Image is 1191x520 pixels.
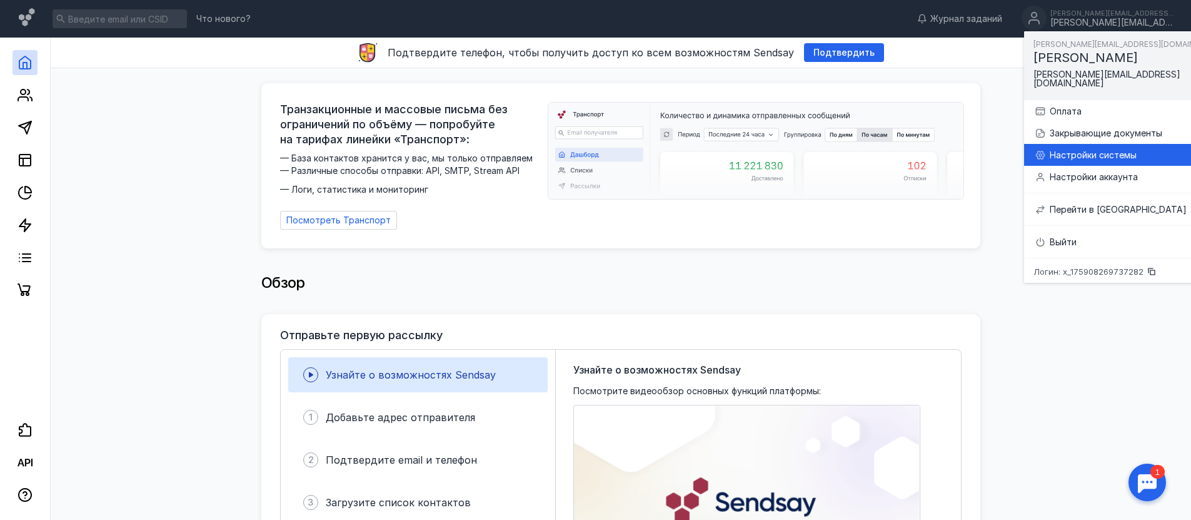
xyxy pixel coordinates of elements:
[1050,18,1175,28] div: [PERSON_NAME][EMAIL_ADDRESS][DOMAIN_NAME]
[280,211,397,230] a: Посмотреть Транспорт
[280,152,540,196] span: — База контактов хранится у вас, мы только отправляем — Различные способы отправки: API, SMTP, St...
[388,46,794,59] span: Подтвердите телефон, чтобы получить доступ ко всем возможностям Sendsay
[326,454,477,466] span: Подтвердите email и телефон
[1033,69,1180,88] span: [PERSON_NAME][EMAIL_ADDRESS][DOMAIN_NAME]
[286,215,391,226] span: Посмотреть Транспорт
[326,411,475,424] span: Добавьте адрес отправителя
[573,385,821,397] span: Посмотрите видеообзор основных функций платформы:
[1033,268,1143,276] span: Логин: x_175908269737282
[573,362,741,377] span: Узнайте о возможностях Sendsay
[196,14,251,23] span: Что нового?
[28,8,43,21] div: 1
[930,13,1002,25] span: Журнал заданий
[53,9,187,28] input: Введите email или CSID
[911,13,1008,25] a: Журнал заданий
[326,496,471,509] span: Загрузите список контактов
[804,43,884,62] button: Подтвердить
[261,273,305,292] span: Обзор
[1033,50,1138,65] span: [PERSON_NAME]
[813,48,875,58] span: Подтвердить
[548,103,963,199] img: dashboard-transport-banner
[280,102,540,147] span: Транзакционные и массовые письма без ограничений по объёму — попробуйте на тарифах линейки «Транс...
[280,329,443,342] h3: Отправьте первую рассылку
[308,454,314,466] span: 2
[1050,9,1175,17] div: [PERSON_NAME][EMAIL_ADDRESS][DOMAIN_NAME]
[309,411,313,424] span: 1
[326,369,496,381] span: Узнайте о возможностях Sendsay
[308,496,314,509] span: 3
[190,14,257,23] a: Что нового?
